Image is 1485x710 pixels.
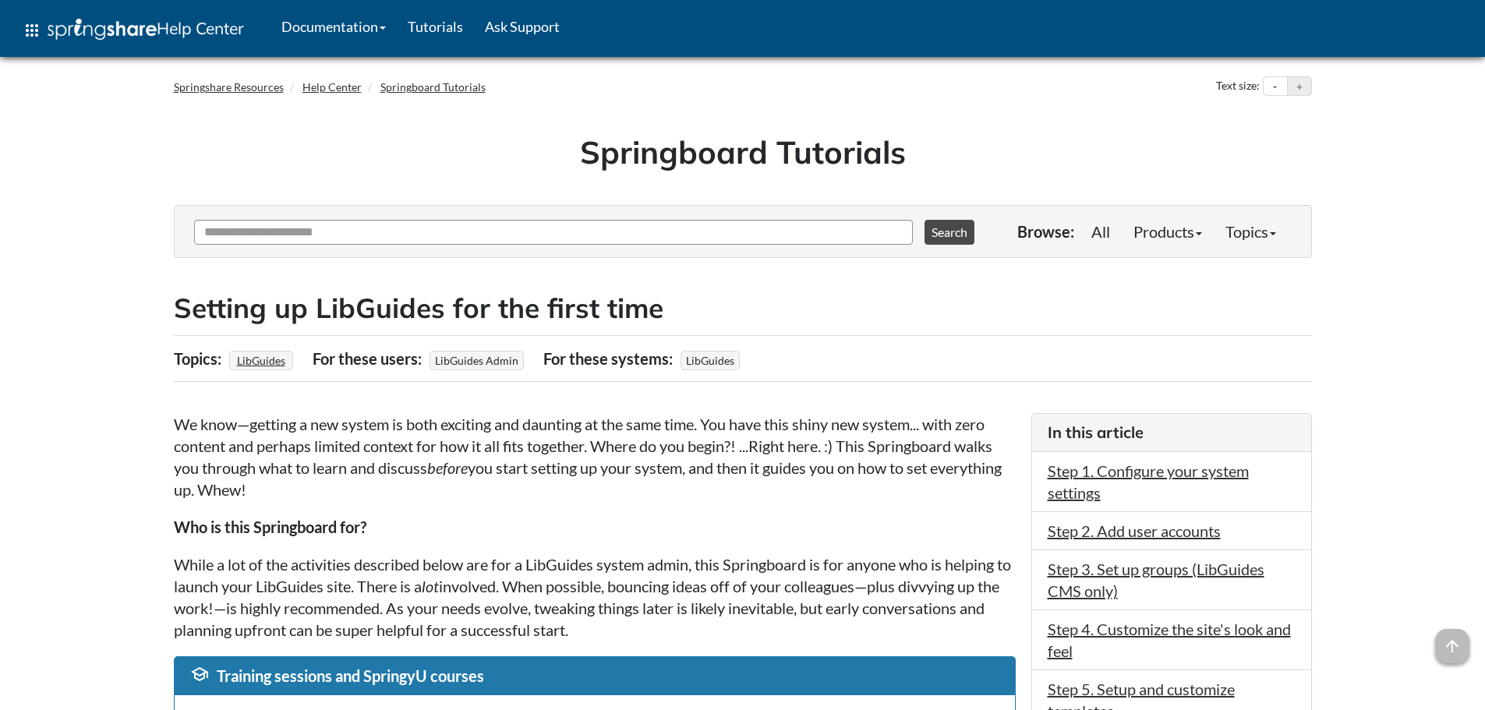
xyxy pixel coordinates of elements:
p: We know—getting a new system is both exciting and daunting at the same time. You have this shiny ... [174,413,1016,500]
a: Tutorials [397,7,474,46]
p: Browse: [1017,221,1074,242]
a: LibGuides [235,349,288,372]
a: Springboard Tutorials [380,80,486,94]
a: Step 4. Customize the site's look and feel [1048,620,1291,660]
span: LibGuides Admin [430,351,524,370]
a: apps Help Center [12,7,255,54]
button: Decrease text size [1264,77,1287,96]
a: Help Center [302,80,362,94]
div: For these systems: [543,344,677,373]
button: Search [925,220,974,245]
em: before [427,458,468,477]
a: Step 3. Set up groups (LibGuides CMS only) [1048,560,1264,600]
p: While a lot of the activities described below are for a LibGuides system admin, this Springboard ... [174,553,1016,641]
span: arrow_upward [1435,629,1469,663]
span: school [190,665,209,684]
a: Ask Support [474,7,571,46]
strong: Who is this Springboard for? [174,517,366,536]
div: For these users: [313,344,426,373]
img: Springshare [48,19,157,40]
span: apps [23,21,41,40]
span: LibGuides [681,351,740,370]
em: lot [422,577,439,595]
h3: In this article [1048,422,1296,443]
a: Products [1122,216,1214,247]
button: Increase text size [1288,77,1311,96]
a: Documentation [270,7,397,46]
a: Step 1. Configure your system settings [1048,461,1249,502]
a: Springshare Resources [174,80,284,94]
span: Training sessions and SpringyU courses [217,666,484,685]
h1: Springboard Tutorials [186,130,1300,174]
a: Topics [1214,216,1288,247]
span: Help Center [157,18,244,38]
div: Text size: [1213,76,1263,97]
h2: Setting up LibGuides for the first time [174,289,1312,327]
a: Step 2. Add user accounts [1048,521,1221,540]
a: arrow_upward [1435,631,1469,649]
div: Topics: [174,344,225,373]
a: All [1080,216,1122,247]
